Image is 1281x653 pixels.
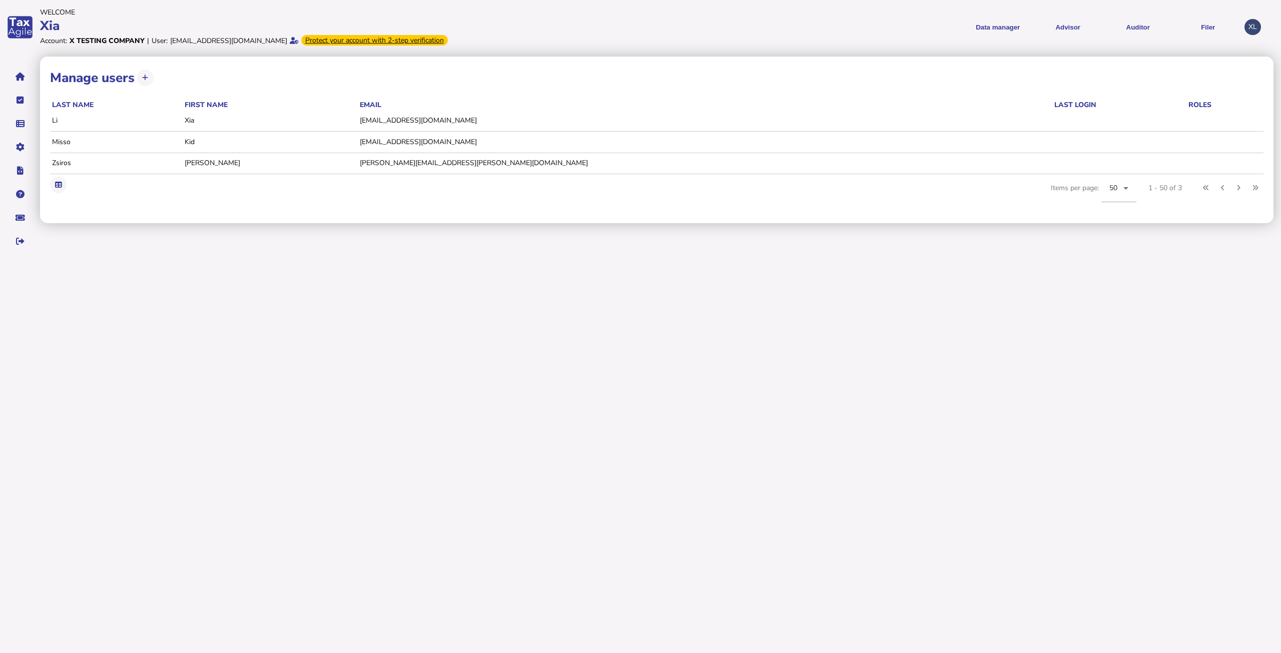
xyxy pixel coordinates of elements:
[40,8,637,17] div: Welcome
[10,66,31,87] button: Home
[643,15,1240,40] menu: navigate products
[1244,19,1261,36] div: Profile settings
[290,37,299,44] i: Email verified
[1052,100,1186,110] th: last login
[1148,183,1182,193] div: 1 - 50 of 3
[1214,180,1231,196] button: Previous page
[183,110,357,130] td: Xia
[147,36,149,46] div: |
[10,160,31,181] button: Developer hub links
[1198,180,1214,196] button: First page
[40,17,637,35] div: Xia
[1101,174,1136,213] mat-form-field: Change page size
[1247,180,1263,196] button: Last page
[10,113,31,134] button: Data manager
[10,137,31,158] button: Manage settings
[358,110,1053,130] td: [EMAIL_ADDRESS][DOMAIN_NAME]
[183,153,357,173] td: [PERSON_NAME]
[358,153,1053,173] td: [PERSON_NAME][EMAIL_ADDRESS][PERSON_NAME][DOMAIN_NAME]
[10,231,31,252] button: Sign out
[183,100,357,110] th: first name
[1106,15,1169,40] button: Auditor
[50,153,183,173] td: Zsiros
[10,184,31,205] button: Help pages
[40,36,67,46] div: Account:
[10,207,31,228] button: Raise a support ticket
[1036,15,1099,40] button: Shows a dropdown of VAT Advisor options
[1186,100,1263,110] th: roles
[170,36,287,46] div: [EMAIL_ADDRESS][DOMAIN_NAME]
[137,70,154,86] button: Invite a user by email
[1051,174,1136,213] div: Items per page:
[1109,183,1118,193] span: 50
[50,110,183,130] td: Li
[50,177,67,193] button: Export table data to Excel
[10,90,31,111] button: Tasks
[50,132,183,152] td: Misso
[50,69,135,87] h1: Manage users
[358,100,1053,110] th: email
[50,100,183,110] th: last name
[152,36,168,46] div: User:
[1176,15,1239,40] button: Filer
[966,15,1029,40] button: Shows a dropdown of Data manager options
[70,36,145,46] div: X Testing Company
[183,132,357,152] td: Kid
[358,132,1053,152] td: [EMAIL_ADDRESS][DOMAIN_NAME]
[1230,180,1247,196] button: Next page
[301,35,448,46] div: From Oct 1, 2025, 2-step verification will be required to login. Set it up now...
